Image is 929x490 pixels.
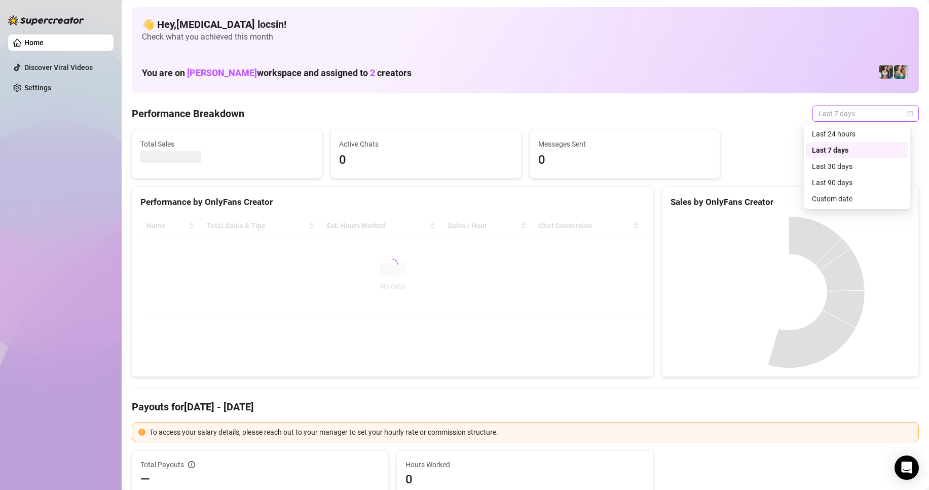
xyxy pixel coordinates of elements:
span: info-circle [188,461,195,468]
div: Last 7 days [806,142,908,158]
a: Discover Viral Videos [24,63,93,72]
div: Last 30 days [812,161,902,172]
div: To access your salary details, please reach out to your manager to set your hourly rate or commis... [150,427,912,438]
span: Check what you achieved this month [142,31,909,43]
img: Katy [879,65,893,79]
span: 0 [538,151,712,170]
span: 0 [405,471,645,487]
div: Sales by OnlyFans Creator [671,195,910,209]
span: Total Payouts [140,459,184,470]
div: Custom date [806,191,908,207]
div: Last 24 hours [806,126,908,142]
span: — [140,471,150,487]
img: Zaddy [894,65,908,79]
span: Messages Sent [538,138,712,150]
div: Last 90 days [806,174,908,191]
div: Custom date [812,193,902,204]
span: Last 7 days [819,106,913,121]
span: calendar [907,111,913,117]
span: Active Chats [339,138,512,150]
span: Total Sales [140,138,314,150]
img: logo-BBDzfeDw.svg [8,15,84,25]
div: Open Intercom Messenger [895,456,919,480]
div: Last 24 hours [812,128,902,139]
a: Home [24,39,44,47]
span: 2 [370,67,375,78]
div: Last 90 days [812,177,902,188]
span: Hours Worked [405,459,645,470]
span: loading [386,257,400,271]
h4: Performance Breakdown [132,107,244,121]
h4: 👋 Hey, [MEDICAL_DATA] locsin ! [142,17,909,31]
div: Last 30 days [806,158,908,174]
div: Performance by OnlyFans Creator [140,195,645,209]
span: exclamation-circle [138,429,145,436]
h4: Payouts for [DATE] - [DATE] [132,400,919,414]
div: Last 7 days [812,145,902,156]
span: [PERSON_NAME] [187,67,257,78]
span: 0 [339,151,512,170]
a: Settings [24,84,51,92]
h1: You are on workspace and assigned to creators [142,67,412,79]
